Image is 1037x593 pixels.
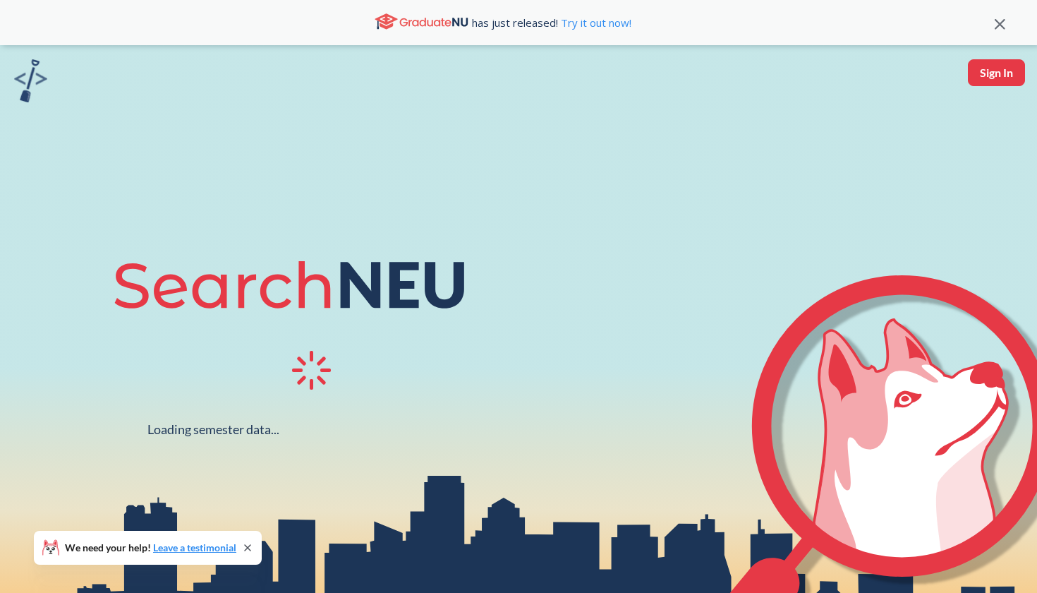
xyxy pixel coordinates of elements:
[14,59,47,102] img: sandbox logo
[14,59,47,107] a: sandbox logo
[65,543,236,553] span: We need your help!
[472,15,631,30] span: has just released!
[147,421,279,438] div: Loading semester data...
[968,59,1025,86] button: Sign In
[558,16,631,30] a: Try it out now!
[153,541,236,553] a: Leave a testimonial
